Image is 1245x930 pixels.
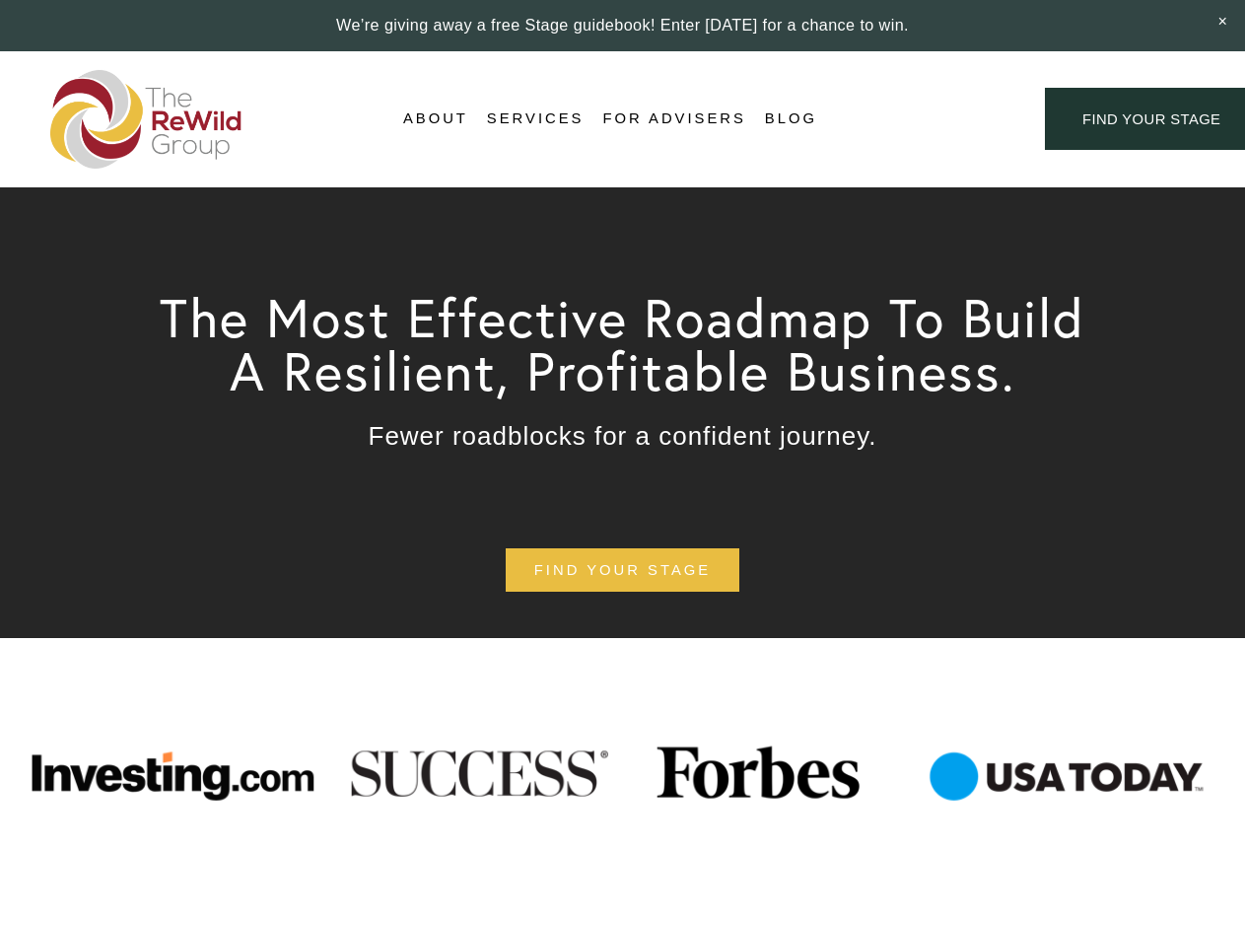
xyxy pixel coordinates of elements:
[160,284,1102,404] span: The Most Effective Roadmap To Build A Resilient, Profitable Business.
[369,421,877,451] span: Fewer roadblocks for a confident journey.
[487,106,585,132] span: Services
[602,105,745,134] a: For Advisers
[487,105,585,134] a: folder dropdown
[765,105,817,134] a: Blog
[403,106,468,132] span: About
[403,105,468,134] a: folder dropdown
[506,548,739,593] a: find your stage
[50,70,243,169] img: The ReWild Group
